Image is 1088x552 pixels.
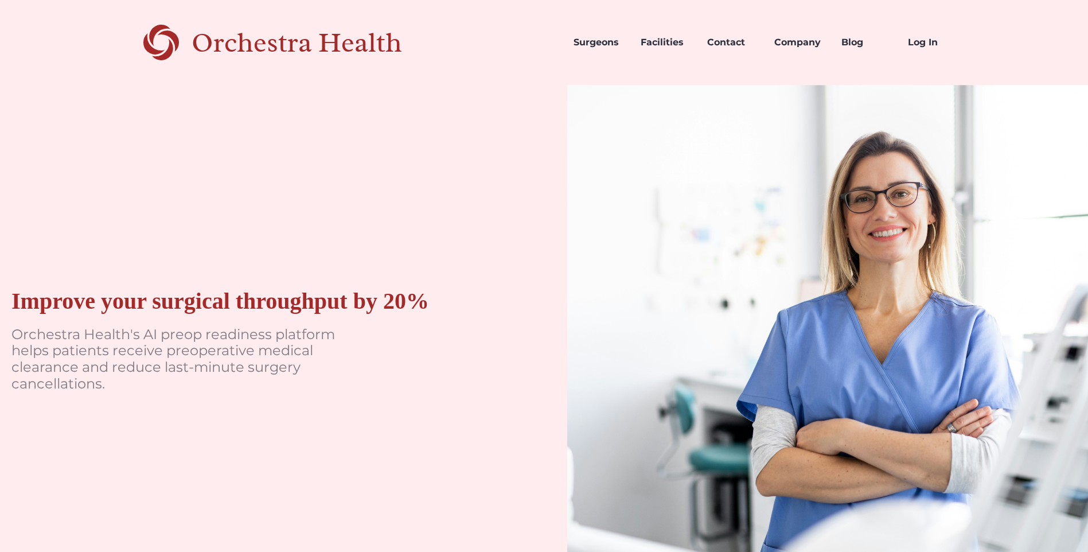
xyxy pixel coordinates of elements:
[765,23,832,62] a: Company
[192,31,442,55] div: Orchestra Health
[122,23,442,62] a: home
[698,23,765,62] a: Contact
[11,287,429,315] div: Improve your surgical throughput by 20%
[832,23,899,62] a: Blog
[564,23,631,62] a: Surgeons
[899,23,966,62] a: Log In
[631,23,699,62] a: Facilities
[11,326,356,392] p: Orchestra Health's AI preop readiness platform helps patients receive preoperative medical cleara...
